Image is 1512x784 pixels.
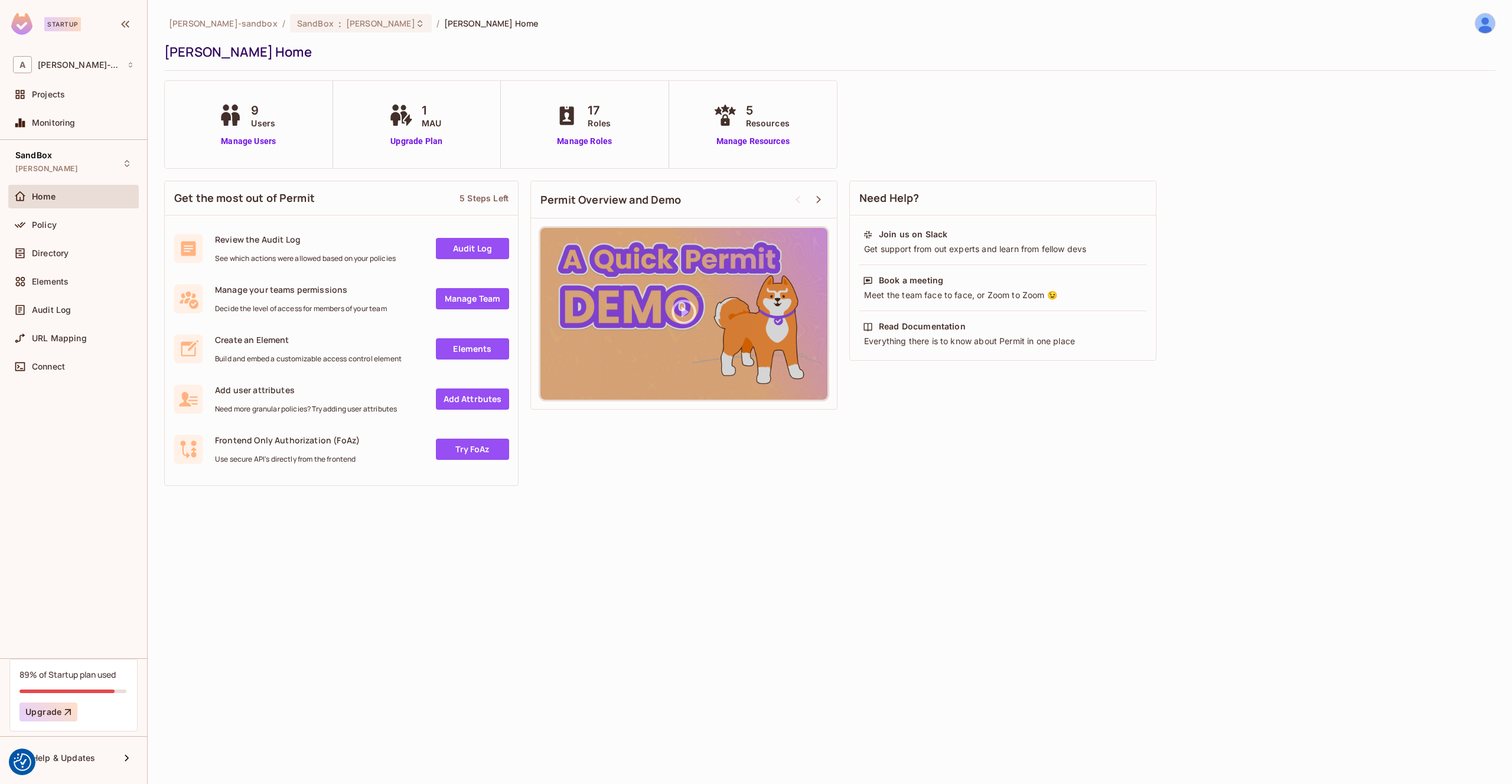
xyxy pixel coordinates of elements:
[19,703,77,721] button: Upgrade
[215,304,387,313] span: Decide the level of access for members of your team
[346,18,415,29] span: [PERSON_NAME]
[32,118,76,128] span: Monitoring
[863,335,1143,347] div: Everything there is to know about Permit in one place
[11,13,32,35] img: SReyMgAAAABJRU5ErkJggg==
[32,305,71,315] span: Audit Log
[216,135,281,148] a: Manage Users
[282,18,285,29] li: /
[15,151,52,160] span: SandBox
[879,275,943,286] div: Book a meeting
[15,164,78,174] span: [PERSON_NAME]
[1475,14,1495,33] img: James Duncan
[32,249,69,258] span: Directory
[338,19,342,28] span: :
[32,192,56,201] span: Home
[588,117,611,129] span: Roles
[460,192,509,204] div: 5 Steps Left
[13,56,32,73] span: A
[859,191,920,205] span: Need Help?
[863,289,1143,301] div: Meet the team face to face, or Zoom to Zoom 😉
[588,102,611,119] span: 17
[879,228,947,240] div: Join us on Slack
[32,90,65,99] span: Projects
[14,753,31,771] img: Revisit consent button
[169,18,278,29] span: the active workspace
[164,43,1490,61] div: [PERSON_NAME] Home
[215,354,402,364] span: Build and embed a customizable access control element
[863,243,1143,255] div: Get support from out experts and learn from fellow devs
[215,384,397,396] span: Add user attributes
[32,334,87,343] span: URL Mapping
[436,439,509,460] a: Try FoAz
[436,338,509,360] a: Elements
[19,669,116,680] div: 89% of Startup plan used
[32,277,69,286] span: Elements
[436,18,439,29] li: /
[444,18,538,29] span: [PERSON_NAME] Home
[436,238,509,259] a: Audit Log
[215,254,396,263] span: See which actions were allowed based on your policies
[297,18,334,29] span: SandBox
[215,455,360,464] span: Use secure API's directly from the frontend
[746,117,790,129] span: Resources
[540,192,682,207] span: Permit Overview and Demo
[711,135,796,148] a: Manage Resources
[422,102,441,119] span: 1
[436,388,509,410] a: Add Attrbutes
[746,102,790,119] span: 5
[32,753,95,763] span: Help & Updates
[14,753,31,771] button: Consent Preferences
[32,362,65,371] span: Connect
[422,117,441,129] span: MAU
[879,321,966,332] div: Read Documentation
[215,284,387,295] span: Manage your teams permissions
[436,288,509,309] a: Manage Team
[215,435,360,446] span: Frontend Only Authorization (FoAz)
[174,191,315,205] span: Get the most out of Permit
[251,117,275,129] span: Users
[251,102,275,119] span: 9
[215,334,402,345] span: Create an Element
[38,60,121,70] span: Workspace: alex-trustflight-sandbox
[552,135,617,148] a: Manage Roles
[32,220,57,230] span: Policy
[386,135,447,148] a: Upgrade Plan
[215,404,397,414] span: Need more granular policies? Try adding user attributes
[215,234,396,245] span: Review the Audit Log
[44,17,81,31] div: Startup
